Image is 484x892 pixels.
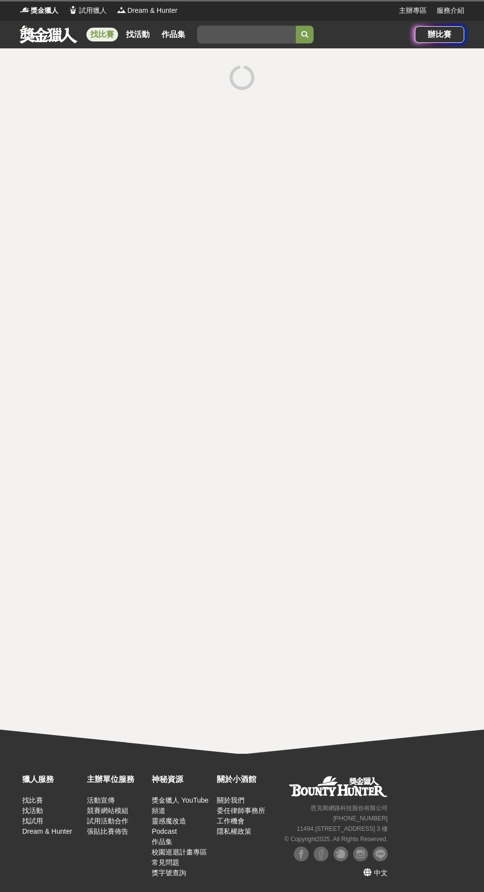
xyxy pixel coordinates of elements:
a: 作品集 [158,28,189,41]
a: 獎字號查詢 [152,869,186,877]
a: 找活動 [122,28,154,41]
img: Logo [68,5,78,15]
a: 隱私權政策 [217,827,251,835]
a: 校園巡迴計畫專區 [152,848,207,856]
a: 獎金獵人 YouTube 頻道 [152,796,208,814]
img: Logo [20,5,30,15]
img: Instagram [353,847,368,861]
img: Facebook [314,847,328,861]
a: 活動宣傳 [87,796,115,804]
a: 找比賽 [22,796,43,804]
a: 常見問題 [152,858,179,866]
img: Logo [117,5,126,15]
span: 獎金獵人 [31,5,58,16]
a: 作品集 [152,838,172,846]
a: 競賽網站模組 [87,807,128,814]
a: 試用活動合作 [87,817,128,825]
span: Dream & Hunter [127,5,177,16]
a: 靈感魔改造 Podcast [152,817,186,835]
a: 工作機會 [217,817,244,825]
a: 辦比賽 [415,26,464,43]
small: 恩克斯網路科技股份有限公司 [311,805,388,812]
a: Logo試用獵人 [68,5,107,16]
span: 中文 [374,869,388,877]
a: LogoDream & Hunter [117,5,177,16]
div: 神秘資源 [152,774,211,785]
img: Facebook [294,847,309,861]
div: 主辦單位服務 [87,774,147,785]
small: 11494 [STREET_ADDRESS] 3 樓 [297,825,388,832]
a: 找比賽 [86,28,118,41]
span: 試用獵人 [79,5,107,16]
a: 張貼比賽佈告 [87,827,128,835]
img: Plurk [333,847,348,861]
small: © Copyright 2025 . All Rights Reserved. [284,836,388,843]
img: LINE [373,847,388,861]
a: 委任律師事務所 [217,807,265,814]
div: 關於小酒館 [217,774,277,785]
a: 關於我們 [217,796,244,804]
a: 找活動 [22,807,43,814]
a: Logo獎金獵人 [20,5,58,16]
small: [PHONE_NUMBER] [333,815,388,822]
a: 服務介紹 [437,5,464,16]
div: 獵人服務 [22,774,82,785]
a: Dream & Hunter [22,827,72,835]
a: 找試用 [22,817,43,825]
a: 主辦專區 [399,5,427,16]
